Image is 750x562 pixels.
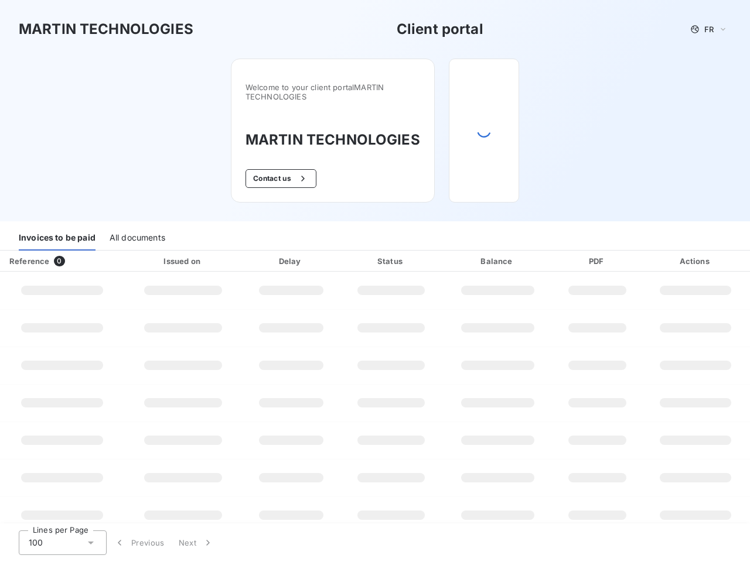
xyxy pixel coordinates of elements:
[19,226,96,251] div: Invoices to be paid
[246,83,420,101] span: Welcome to your client portal MARTIN TECHNOLOGIES
[246,129,420,150] h3: MARTIN TECHNOLOGIES
[704,25,714,34] span: FR
[19,19,193,40] h3: MARTIN TECHNOLOGIES
[445,255,551,267] div: Balance
[244,255,337,267] div: Delay
[110,226,165,251] div: All documents
[29,537,43,549] span: 100
[107,530,172,555] button: Previous
[127,255,240,267] div: Issued on
[9,256,49,266] div: Reference
[555,255,639,267] div: PDF
[54,256,64,266] span: 0
[342,255,439,267] div: Status
[397,19,483,40] h3: Client portal
[172,530,221,555] button: Next
[246,169,316,188] button: Contact us
[643,255,748,267] div: Actions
